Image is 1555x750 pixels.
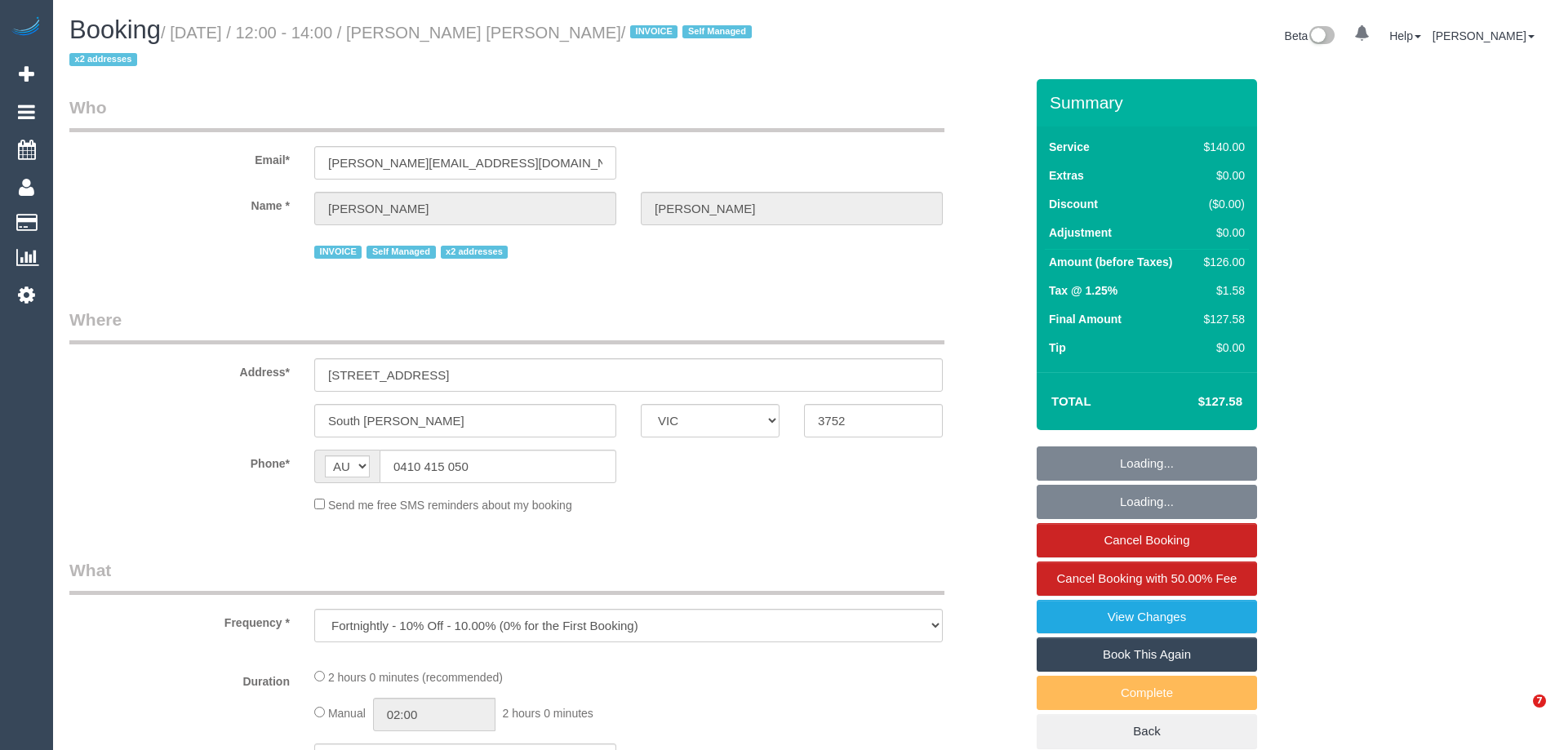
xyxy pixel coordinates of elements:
img: Automaid Logo [10,16,42,39]
label: Address* [57,358,302,380]
label: Email* [57,146,302,168]
label: Service [1049,139,1090,155]
label: Adjustment [1049,224,1112,241]
span: 7 [1533,695,1546,708]
a: Cancel Booking [1037,523,1257,557]
span: x2 addresses [441,246,509,259]
a: Help [1389,29,1421,42]
label: Final Amount [1049,311,1122,327]
div: $127.58 [1197,311,1245,327]
span: x2 addresses [69,53,137,66]
legend: What [69,558,944,595]
span: 2 hours 0 minutes [503,707,593,720]
input: First Name* [314,192,616,225]
label: Extras [1049,167,1084,184]
div: $0.00 [1197,167,1245,184]
span: 2 hours 0 minutes (recommended) [328,671,503,684]
span: Self Managed [682,25,751,38]
a: View Changes [1037,600,1257,634]
input: Email* [314,146,616,180]
span: Self Managed [367,246,435,259]
label: Duration [57,668,302,690]
label: Amount (before Taxes) [1049,254,1172,270]
a: Back [1037,714,1257,748]
strong: Total [1051,394,1091,408]
input: Phone* [380,450,616,483]
label: Discount [1049,196,1098,212]
div: $126.00 [1197,254,1245,270]
h3: Summary [1050,93,1249,112]
span: Send me free SMS reminders about my booking [328,499,572,512]
span: Booking [69,16,161,44]
legend: Who [69,95,944,132]
label: Phone* [57,450,302,472]
a: Cancel Booking with 50.00% Fee [1037,561,1257,596]
label: Name * [57,192,302,214]
input: Post Code* [804,404,943,437]
legend: Where [69,308,944,344]
span: INVOICE [630,25,678,38]
iframe: Intercom live chat [1499,695,1539,734]
span: Manual [328,707,366,720]
h4: $127.58 [1149,395,1242,409]
input: Last Name* [641,192,943,225]
div: ($0.00) [1197,196,1245,212]
span: INVOICE [314,246,362,259]
a: [PERSON_NAME] [1433,29,1535,42]
label: Frequency * [57,609,302,631]
div: $0.00 [1197,224,1245,241]
div: $1.58 [1197,282,1245,299]
a: Book This Again [1037,637,1257,672]
small: / [DATE] / 12:00 - 14:00 / [PERSON_NAME] [PERSON_NAME] [69,24,757,69]
span: Cancel Booking with 50.00% Fee [1057,571,1237,585]
label: Tip [1049,339,1066,356]
div: $0.00 [1197,339,1245,356]
label: Tax @ 1.25% [1049,282,1117,299]
input: Suburb* [314,404,616,437]
img: New interface [1308,26,1335,47]
div: $140.00 [1197,139,1245,155]
a: Beta [1285,29,1335,42]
